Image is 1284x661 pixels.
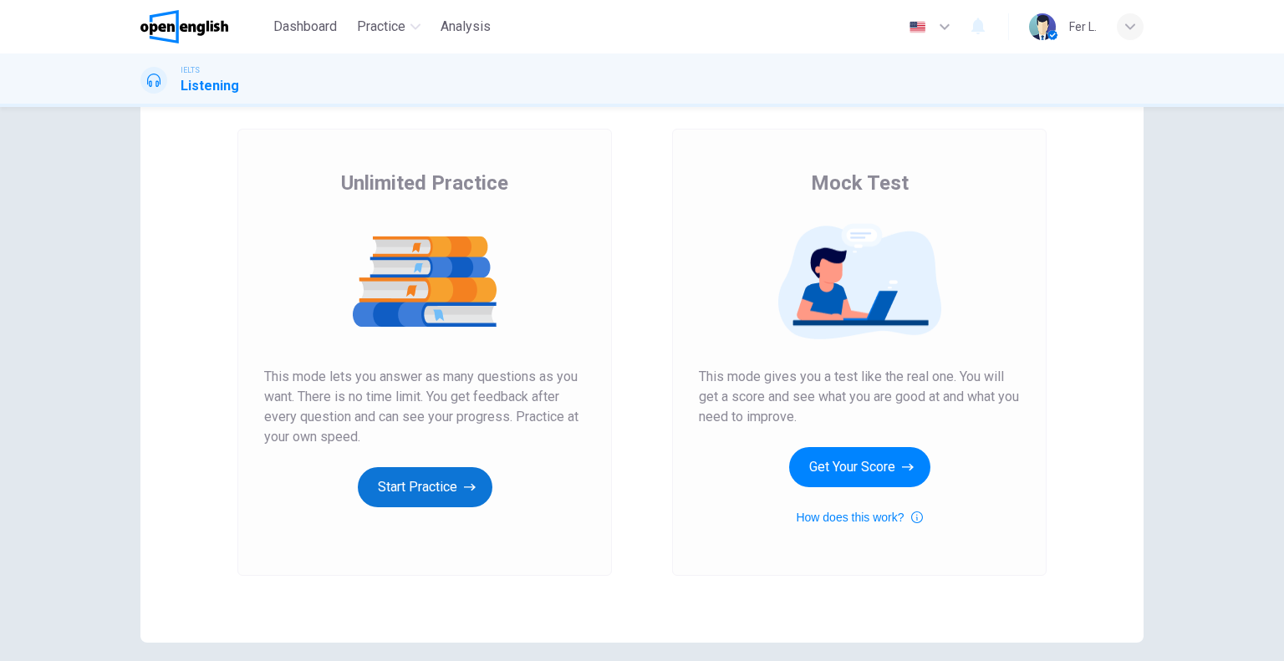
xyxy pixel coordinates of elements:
button: Dashboard [267,12,344,42]
button: Get Your Score [789,447,930,487]
span: Practice [357,17,405,37]
span: Unlimited Practice [341,170,508,196]
span: Dashboard [273,17,337,37]
button: Start Practice [358,467,492,507]
span: Analysis [441,17,491,37]
span: Mock Test [811,170,909,196]
img: en [907,21,928,33]
span: IELTS [181,64,200,76]
span: This mode gives you a test like the real one. You will get a score and see what you are good at a... [699,367,1020,427]
button: How does this work? [796,507,922,527]
button: Practice [350,12,427,42]
h1: Listening [181,76,239,96]
button: Analysis [434,12,497,42]
span: This mode lets you answer as many questions as you want. There is no time limit. You get feedback... [264,367,585,447]
img: OpenEnglish logo [140,10,228,43]
a: OpenEnglish logo [140,10,267,43]
img: Profile picture [1029,13,1056,40]
div: Fer L. [1069,17,1097,37]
